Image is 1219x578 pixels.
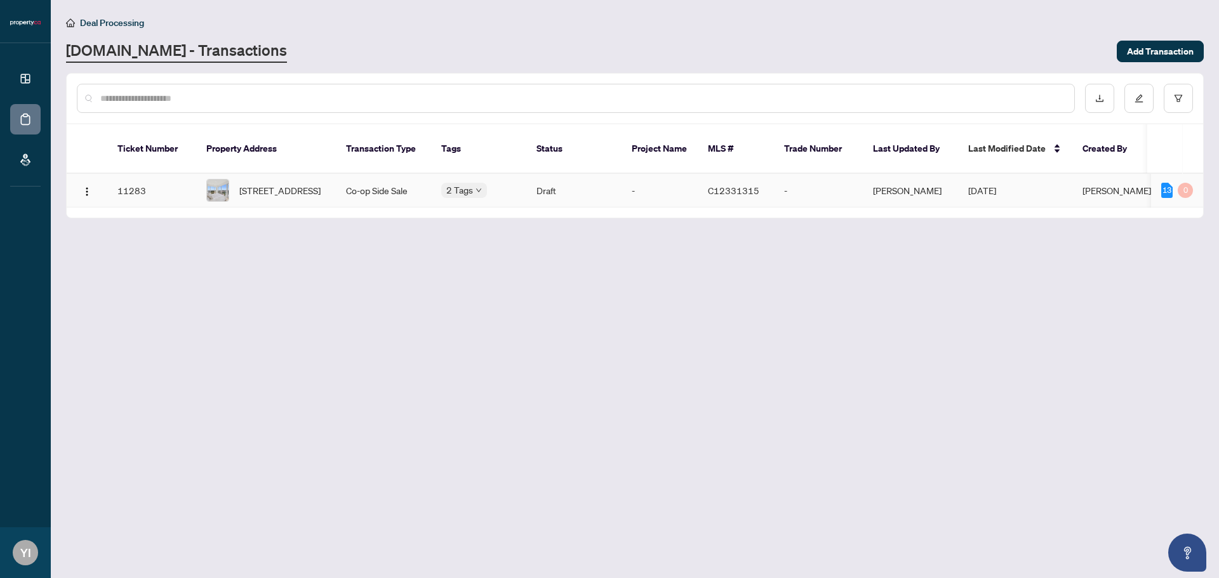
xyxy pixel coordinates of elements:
td: Co-op Side Sale [336,174,431,207]
span: down [476,187,482,194]
th: Created By [1072,124,1149,174]
button: Logo [77,180,97,200]
td: - [622,174,698,207]
div: 13 [1161,183,1173,198]
button: download [1085,84,1114,113]
th: Ticket Number [107,124,196,174]
td: - [774,174,863,207]
a: [DOMAIN_NAME] - Transactions [66,40,287,63]
th: Status [526,124,622,174]
div: 0 [1178,183,1193,198]
th: MLS # [698,124,774,174]
span: Add Transaction [1127,41,1194,62]
span: YI [20,544,31,562]
th: Last Updated By [863,124,958,174]
span: [STREET_ADDRESS] [239,183,321,197]
img: logo [10,19,41,27]
button: Open asap [1168,534,1206,572]
td: [PERSON_NAME] [863,174,958,207]
span: edit [1135,94,1143,103]
img: Logo [82,187,92,197]
th: Trade Number [774,124,863,174]
span: Deal Processing [80,17,144,29]
td: 11283 [107,174,196,207]
span: filter [1174,94,1183,103]
th: Tags [431,124,526,174]
span: 2 Tags [446,183,473,197]
span: [DATE] [968,185,996,196]
span: download [1095,94,1104,103]
button: Add Transaction [1117,41,1204,62]
span: C12331315 [708,185,759,196]
button: filter [1164,84,1193,113]
img: thumbnail-img [207,180,229,201]
span: [PERSON_NAME] [1082,185,1151,196]
th: Transaction Type [336,124,431,174]
th: Last Modified Date [958,124,1072,174]
td: Draft [526,174,622,207]
th: Project Name [622,124,698,174]
span: home [66,18,75,27]
button: edit [1124,84,1154,113]
th: Property Address [196,124,336,174]
span: Last Modified Date [968,141,1046,155]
